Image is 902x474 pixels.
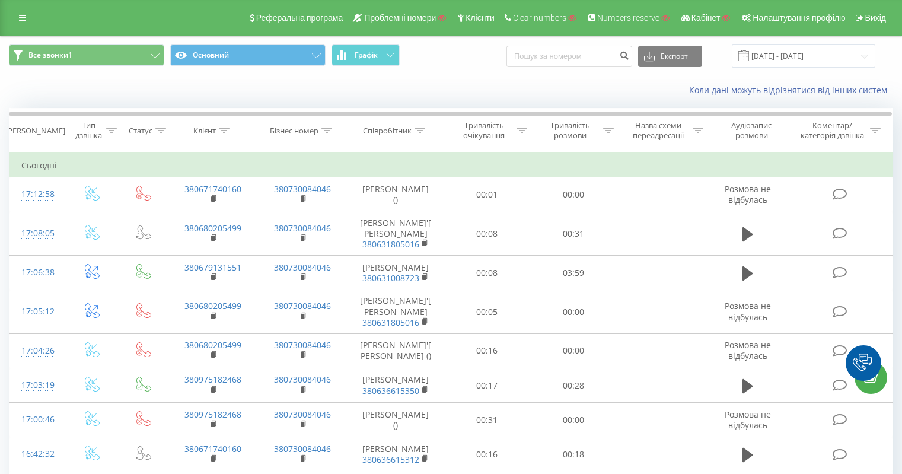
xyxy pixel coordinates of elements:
[362,317,419,328] a: 380631805016
[444,177,530,212] td: 00:01
[444,256,530,290] td: 00:08
[865,13,886,23] span: Вихід
[725,300,771,322] span: Розмова не відбулась
[170,44,326,66] button: Основний
[363,126,412,136] div: Співробітник
[274,409,331,420] a: 380730084046
[184,443,241,454] a: 380671740160
[274,183,331,195] a: 380730084046
[444,368,530,403] td: 00:17
[597,13,659,23] span: Numbers reserve
[691,13,721,23] span: Кабінет
[193,126,216,136] div: Клієнт
[184,409,241,420] a: 380975182468
[348,368,444,403] td: [PERSON_NAME]
[364,13,436,23] span: Проблемні номери
[274,339,331,351] a: 380730084046
[506,46,632,67] input: Пошук за номером
[348,333,444,368] td: [PERSON_NAME]'[PERSON_NAME] ()
[348,437,444,472] td: [PERSON_NAME]
[9,44,164,66] button: Все звонки1
[362,272,419,284] a: 380631008723
[274,262,331,273] a: 380730084046
[444,290,530,334] td: 00:05
[256,13,343,23] span: Реферальна програма
[9,154,893,177] td: Сьогодні
[332,44,400,66] button: Графік
[184,374,241,385] a: 380975182468
[21,339,53,362] div: 17:04:26
[530,290,616,334] td: 00:00
[530,177,616,212] td: 00:00
[274,222,331,234] a: 380730084046
[184,339,241,351] a: 380680205499
[21,261,53,284] div: 17:06:38
[348,177,444,212] td: [PERSON_NAME] ()
[627,120,690,141] div: Назва схеми переадресації
[184,300,241,311] a: 380680205499
[466,13,495,23] span: Клієнти
[5,126,65,136] div: [PERSON_NAME]
[444,403,530,437] td: 00:31
[513,13,566,23] span: Clear numbers
[725,409,771,431] span: Розмова не відбулась
[444,212,530,256] td: 00:08
[274,374,331,385] a: 380730084046
[798,120,867,141] div: Коментар/категорія дзвінка
[21,443,53,466] div: 16:42:32
[455,120,514,141] div: Тривалість очікування
[362,454,419,465] a: 380636615312
[362,238,419,250] a: 380631805016
[21,408,53,431] div: 17:00:46
[753,13,845,23] span: Налаштування профілю
[348,290,444,334] td: [PERSON_NAME]'[PERSON_NAME]
[725,183,771,205] span: Розмова не відбулась
[530,212,616,256] td: 00:31
[21,222,53,245] div: 17:08:05
[21,183,53,206] div: 17:12:58
[348,403,444,437] td: [PERSON_NAME] ()
[530,368,616,403] td: 00:28
[444,333,530,368] td: 00:16
[530,333,616,368] td: 00:00
[530,403,616,437] td: 00:00
[638,46,702,67] button: Експорт
[184,222,241,234] a: 380680205499
[362,385,419,396] a: 380636615350
[184,262,241,273] a: 380679131551
[21,300,53,323] div: 17:05:12
[129,126,152,136] div: Статус
[75,120,103,141] div: Тип дзвінка
[689,84,893,96] a: Коли дані можуть відрізнятися вiд інших систем
[21,374,53,397] div: 17:03:19
[530,256,616,290] td: 03:59
[541,120,600,141] div: Тривалість розмови
[184,183,241,195] a: 380671740160
[348,256,444,290] td: [PERSON_NAME]
[28,50,72,60] span: Все звонки1
[355,51,378,59] span: Графік
[717,120,786,141] div: Аудіозапис розмови
[270,126,318,136] div: Бізнес номер
[348,212,444,256] td: [PERSON_NAME]'[PERSON_NAME]
[725,339,771,361] span: Розмова не відбулась
[530,437,616,472] td: 00:18
[444,437,530,472] td: 00:16
[274,300,331,311] a: 380730084046
[274,443,331,454] a: 380730084046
